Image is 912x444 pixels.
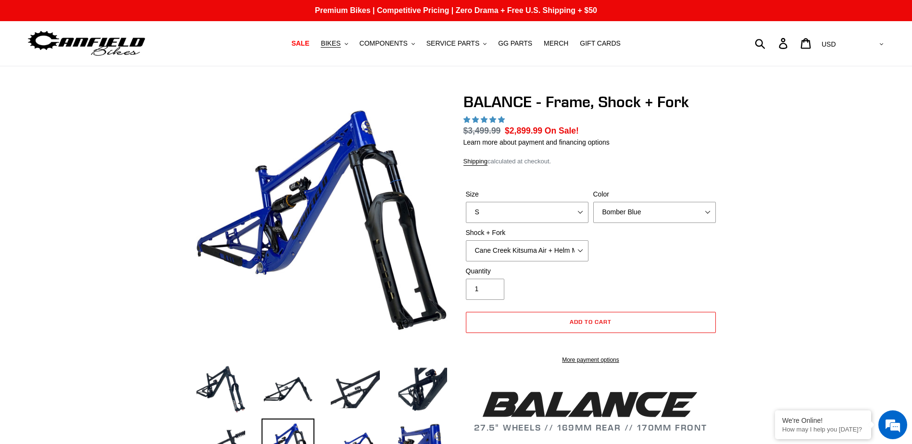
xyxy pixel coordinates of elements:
[463,388,718,433] h2: 27.5" WHEELS // 169MM REAR // 170MM FRONT
[194,363,247,416] img: Load image into Gallery viewer, BALANCE - Frame, Shock + Fork
[287,37,314,50] a: SALE
[321,39,340,48] span: BIKES
[463,93,718,111] h1: BALANCE - Frame, Shock + Fork
[26,28,147,59] img: Canfield Bikes
[426,39,479,48] span: SERVICE PARTS
[360,39,408,48] span: COMPONENTS
[316,37,352,50] button: BIKES
[760,33,785,54] input: Search
[466,312,716,333] button: Add to cart
[498,39,532,48] span: GG PARTS
[463,126,501,136] s: $3,499.99
[539,37,573,50] a: MERCH
[580,39,621,48] span: GIFT CARDS
[196,95,447,345] img: BALANCE - Frame, Shock + Fork
[291,39,309,48] span: SALE
[593,189,716,199] label: Color
[466,189,588,199] label: Size
[466,356,716,364] a: More payment options
[544,39,568,48] span: MERCH
[463,157,718,166] div: calculated at checkout.
[463,158,488,166] a: Shipping
[570,318,612,325] span: Add to cart
[782,417,864,424] div: We're Online!
[262,363,314,416] img: Load image into Gallery viewer, BALANCE - Frame, Shock + Fork
[505,126,542,136] span: $2,899.99
[466,266,588,276] label: Quantity
[463,116,507,123] span: 5.00 stars
[329,363,382,416] img: Load image into Gallery viewer, BALANCE - Frame, Shock + Fork
[545,124,579,137] span: On Sale!
[493,37,537,50] a: GG PARTS
[463,138,610,146] a: Learn more about payment and financing options
[396,363,449,416] img: Load image into Gallery viewer, BALANCE - Frame, Shock + Fork
[782,426,864,433] p: How may I help you today?
[575,37,625,50] a: GIFT CARDS
[422,37,491,50] button: SERVICE PARTS
[466,228,588,238] label: Shock + Fork
[355,37,420,50] button: COMPONENTS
